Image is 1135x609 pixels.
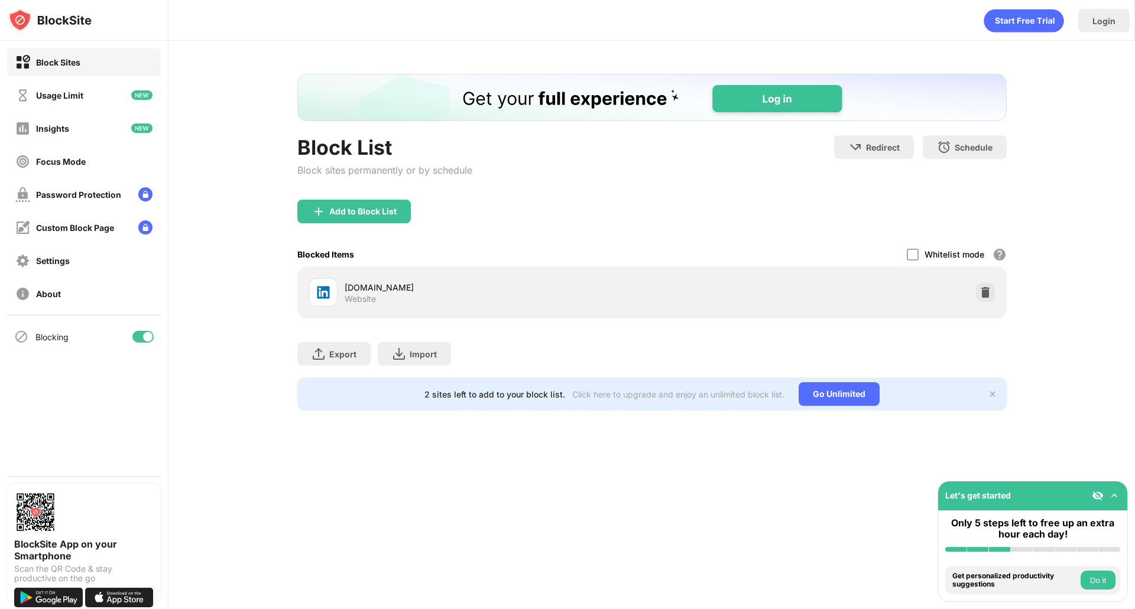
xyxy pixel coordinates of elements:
[1108,490,1120,501] img: omni-setup-toggle.svg
[36,157,86,167] div: Focus Mode
[15,253,30,268] img: settings-off.svg
[15,220,30,235] img: customize-block-page-off.svg
[345,281,652,294] div: [DOMAIN_NAME]
[138,220,153,235] img: lock-menu.svg
[15,187,30,202] img: password-protection-off.svg
[424,389,565,399] div: 2 sites left to add to your block list.
[15,55,30,70] img: block-on.svg
[85,588,154,607] img: download-on-the-app-store.svg
[131,90,153,100] img: new-icon.svg
[866,142,900,152] div: Redirect
[36,256,70,266] div: Settings
[345,294,376,304] div: Website
[329,349,356,359] div: Export
[36,223,114,233] div: Custom Block Page
[14,330,28,344] img: blocking-icon.svg
[15,88,30,103] img: time-usage-off.svg
[925,249,984,259] div: Whitelist mode
[955,142,993,152] div: Schedule
[131,123,153,133] img: new-icon.svg
[297,249,354,259] div: Blocked Items
[410,349,437,359] div: Import
[952,572,1078,589] div: Get personalized productivity suggestions
[1092,490,1104,501] img: eye-not-visible.svg
[15,286,30,301] img: about-off.svg
[984,9,1064,32] div: animation
[36,289,61,299] div: About
[138,187,153,201] img: lock-menu.svg
[15,121,30,136] img: insights-off.svg
[36,123,69,133] div: Insights
[14,564,154,583] div: Scan the QR Code & stay productive on the go
[988,389,997,399] img: x-button.svg
[14,588,83,607] img: get-it-on-google-play.svg
[36,190,121,200] div: Password Protection
[15,154,30,169] img: focus-off.svg
[799,382,880,406] div: Go Unlimited
[35,332,69,342] div: Blocking
[297,135,472,159] div: Block List
[297,164,472,176] div: Block sites permanently or by schedule
[14,538,154,562] div: BlockSite App on your Smartphone
[8,8,92,32] img: logo-blocksite.svg
[36,90,83,100] div: Usage Limit
[1081,571,1115,590] button: Do it
[572,389,784,399] div: Click here to upgrade and enjoy an unlimited block list.
[1092,16,1115,26] div: Login
[14,491,57,533] img: options-page-qr-code.png
[36,57,80,67] div: Block Sites
[316,285,330,299] img: favicons
[329,207,397,216] div: Add to Block List
[945,517,1120,540] div: Only 5 steps left to free up an extra hour each day!
[297,74,1007,121] iframe: Banner
[945,490,1011,500] div: Let's get started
